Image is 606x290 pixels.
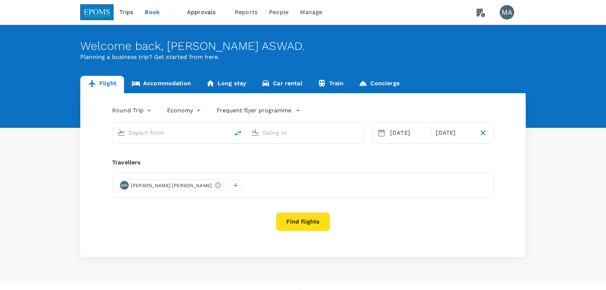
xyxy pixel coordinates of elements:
div: MA [120,181,129,190]
p: Planning a business trip? Get started from here. [80,53,526,61]
button: Find flights [276,212,330,231]
div: Travellers [112,158,494,167]
div: [DATE] [433,126,475,140]
input: Going to [263,127,348,138]
button: Frequent flyer programme [217,106,300,115]
span: [PERSON_NAME] [PERSON_NAME] [127,182,216,189]
span: Trips [119,8,133,17]
a: Concierge [351,76,407,93]
a: Long stay [199,76,254,93]
span: Book [145,8,160,17]
button: delete [229,125,247,142]
span: Reports [235,8,257,17]
a: Accommodation [124,76,199,93]
div: Round Trip [112,105,153,116]
span: Manage [300,8,322,17]
a: Flight [80,76,124,93]
span: Approvals [187,8,223,17]
input: Depart from [128,127,214,138]
div: MA[PERSON_NAME] [PERSON_NAME] [118,179,224,191]
div: Economy [167,105,202,116]
div: Welcome back , [PERSON_NAME] ASWAD . [80,39,526,53]
p: Frequent flyer programme [217,106,291,115]
a: Car rental [254,76,310,93]
img: EPOMS SDN BHD [80,4,114,20]
div: MA [500,5,514,20]
button: Open [224,132,226,133]
button: Open [358,132,360,133]
div: [DATE] [387,126,430,140]
a: Train [310,76,351,93]
span: People [269,8,289,17]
